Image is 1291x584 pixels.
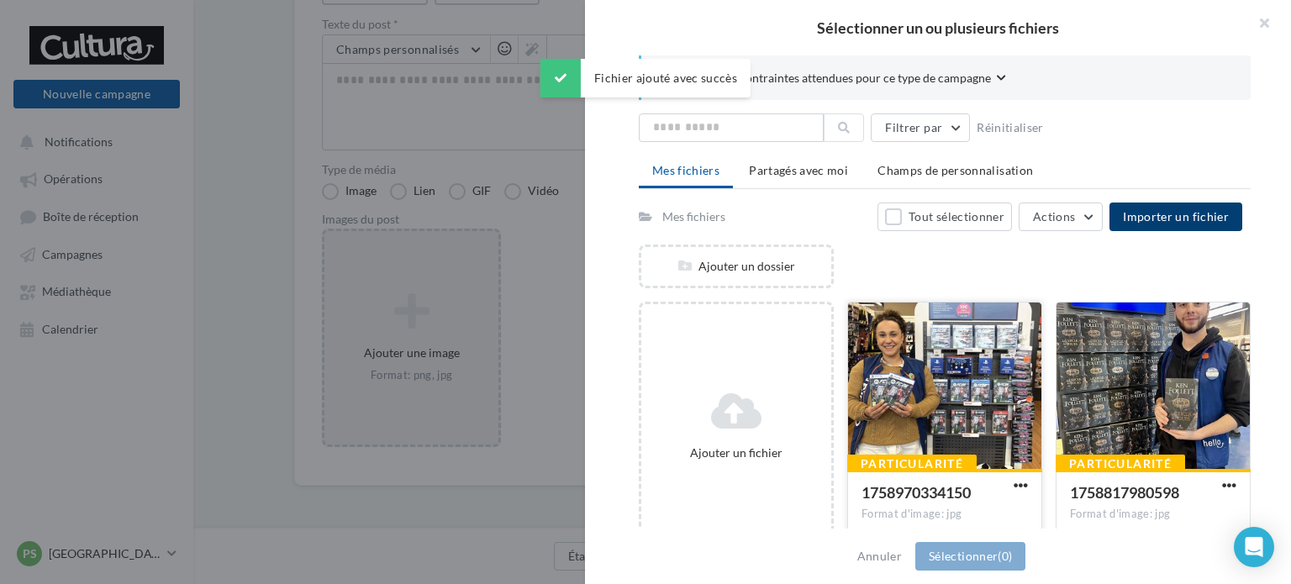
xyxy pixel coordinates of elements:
[877,163,1033,177] span: Champs de personnalisation
[1234,527,1274,567] div: Open Intercom Messenger
[749,163,848,177] span: Partagés avec moi
[1019,203,1103,231] button: Actions
[970,118,1051,138] button: Réinitialiser
[998,549,1012,563] span: (0)
[668,69,1006,90] button: Consulter les contraintes attendues pour ce type de campagne
[641,258,831,275] div: Ajouter un dossier
[1070,507,1236,522] div: Format d'image: jpg
[851,546,909,566] button: Annuler
[1070,483,1179,502] span: 1758817980598
[1056,455,1185,473] div: Particularité
[1109,203,1242,231] button: Importer un fichier
[877,203,1012,231] button: Tout sélectionner
[847,455,977,473] div: Particularité
[871,113,970,142] button: Filtrer par
[1033,209,1075,224] span: Actions
[1123,209,1229,224] span: Importer un fichier
[915,542,1025,571] button: Sélectionner(0)
[648,445,825,461] div: Ajouter un fichier
[662,208,725,225] div: Mes fichiers
[612,20,1264,35] h2: Sélectionner un ou plusieurs fichiers
[862,507,1028,522] div: Format d'image: jpg
[652,163,719,177] span: Mes fichiers
[540,59,751,97] div: Fichier ajouté avec succès
[668,70,991,87] span: Consulter les contraintes attendues pour ce type de campagne
[862,483,971,502] span: 1758970334150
